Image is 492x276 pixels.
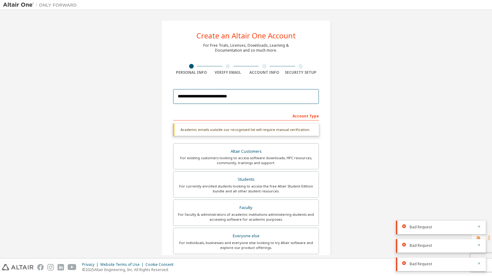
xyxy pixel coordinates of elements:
div: Website Terms of Use [100,262,145,267]
div: Account Type [173,111,319,120]
div: Create an Altair One Account [196,32,296,39]
img: linkedin.svg [58,264,64,270]
div: For faculty & administrators of academic institutions administering students and accessing softwa... [177,212,315,222]
div: For individuals, businesses and everyone else looking to try Altair software and explore our prod... [177,240,315,250]
div: For existing customers looking to access software downloads, HPC resources, community, trainings ... [177,156,315,165]
div: For currently enrolled students looking to access the free Altair Student Edition bundle and all ... [177,184,315,194]
div: Altair Customers [177,147,315,156]
span: Bad Request [410,225,432,230]
span: Bad Request [410,243,432,248]
span: Bad Request [410,262,432,266]
div: For Free Trials, Licenses, Downloads, Learning & Documentation and so much more. [203,43,289,53]
div: Verify Email [210,70,246,75]
div: Privacy [82,262,100,267]
img: altair_logo.svg [2,264,34,270]
div: Personal Info [173,70,210,75]
img: instagram.svg [47,264,54,270]
div: Faculty [177,203,315,212]
div: Account Info [246,70,283,75]
div: Everyone else [177,232,315,240]
p: © 2025 Altair Engineering, Inc. All Rights Reserved. [82,267,177,272]
div: Students [177,175,315,184]
div: Security Setup [283,70,319,75]
img: Altair One [3,2,80,8]
div: Academic emails outside our recognised list will require manual verification. [173,124,319,136]
img: youtube.svg [68,264,77,270]
img: facebook.svg [37,264,44,270]
div: Cookie Consent [145,262,177,267]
